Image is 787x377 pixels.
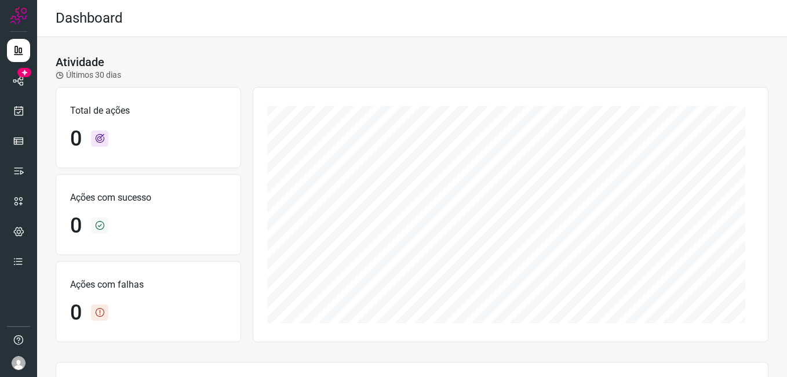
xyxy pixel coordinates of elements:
[70,300,82,325] h1: 0
[12,356,25,370] img: avatar-user-boy.jpg
[56,69,121,81] p: Últimos 30 dias
[70,213,82,238] h1: 0
[56,55,104,69] h3: Atividade
[70,191,227,205] p: Ações com sucesso
[70,104,227,118] p: Total de ações
[70,126,82,151] h1: 0
[10,7,27,24] img: Logo
[56,10,123,27] h2: Dashboard
[70,278,227,292] p: Ações com falhas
